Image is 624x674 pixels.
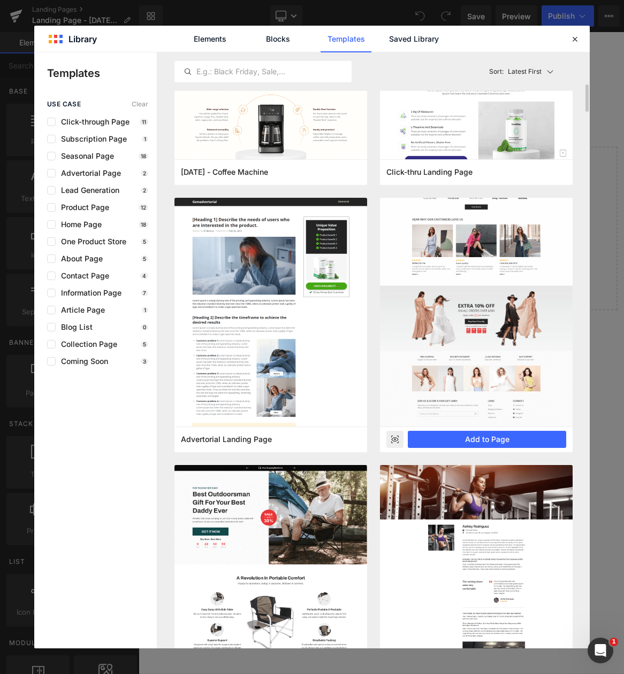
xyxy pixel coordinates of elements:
[56,306,105,314] span: Article Page
[276,308,372,330] a: Explore Template
[386,167,473,177] span: Click-thru Landing Page
[47,65,157,81] p: Templates
[56,340,117,348] span: Collection Page
[142,136,148,142] p: 1
[56,152,114,160] span: Seasonal Page
[489,68,504,75] span: Sort:
[610,638,618,646] span: 1
[56,203,109,212] span: Product Page
[56,323,93,331] span: Blog List
[141,290,148,296] p: 7
[26,338,622,346] p: or Drag & Drop elements from left sidebar
[56,220,102,229] span: Home Page
[56,118,130,126] span: Click-through Page
[142,307,148,313] p: 1
[140,273,148,279] p: 4
[56,289,121,297] span: Information Page
[56,357,108,366] span: Coming Soon
[132,100,148,108] span: Clear
[56,186,119,195] span: Lead Generation
[185,26,235,52] a: Elements
[321,26,371,52] a: Templates
[47,100,81,108] span: use case
[141,341,148,347] p: 5
[408,431,566,448] button: Add to Page
[139,204,148,211] p: 12
[141,187,148,193] p: 2
[141,255,148,262] p: 5
[508,67,542,76] p: Latest First
[386,431,404,448] div: Preview
[485,61,573,82] button: Latest FirstSort:Latest First
[141,170,148,176] p: 2
[389,26,439,52] a: Saved Library
[140,119,148,125] p: 11
[181,167,268,177] span: Thanksgiving - Coffee Machine
[139,153,148,159] p: 18
[56,237,126,246] span: One Product Store
[56,272,109,280] span: Contact Page
[26,178,622,191] p: Start building your page
[175,65,351,78] input: E.g.: Black Friday, Sale,...
[588,638,613,663] iframe: Intercom live chat
[141,238,148,245] p: 5
[141,358,148,365] p: 3
[139,221,148,228] p: 18
[56,135,127,143] span: Subscription Page
[181,435,272,444] span: Advertorial Landing Page
[253,26,303,52] a: Blocks
[56,254,103,263] span: About Page
[56,169,121,177] span: Advertorial Page
[141,324,148,330] p: 0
